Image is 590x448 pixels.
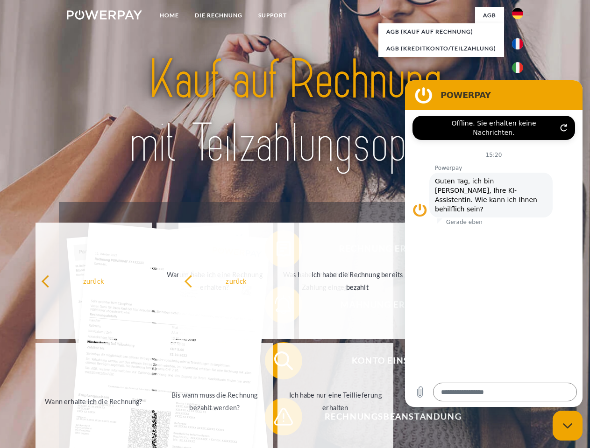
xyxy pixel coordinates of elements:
div: Ich habe nur eine Teillieferung erhalten [283,389,388,414]
div: Wann erhalte ich die Rechnung? [41,395,146,407]
a: Home [152,7,187,24]
a: DIE RECHNUNG [187,7,250,24]
div: zurück [41,274,146,287]
a: AGB (Kreditkonto/Teilzahlung) [378,40,504,57]
a: SUPPORT [250,7,295,24]
img: logo-powerpay-white.svg [67,10,142,20]
img: fr [512,38,523,49]
a: AGB (Kauf auf Rechnung) [378,23,504,40]
img: title-powerpay_de.svg [89,45,501,179]
a: agb [475,7,504,24]
div: Bis wann muss die Rechnung bezahlt werden? [162,389,267,414]
img: it [512,62,523,73]
iframe: Messaging-Fenster [405,80,583,407]
div: zurück [184,274,289,287]
div: Ich habe die Rechnung bereits bezahlt [305,268,410,294]
img: de [512,8,523,19]
div: Warum habe ich eine Rechnung erhalten? [162,268,267,294]
iframe: Schaltfläche zum Öffnen des Messaging-Fensters; Konversation läuft [553,411,583,441]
